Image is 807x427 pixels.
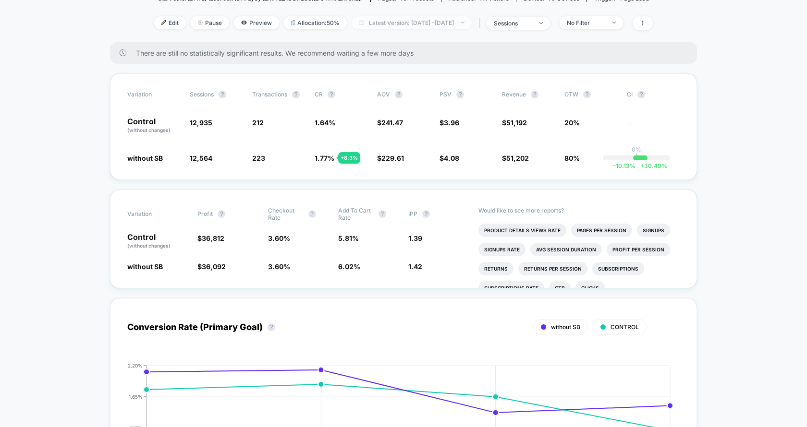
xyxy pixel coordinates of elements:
[530,243,602,256] li: Avg Session Duration
[408,262,422,271] span: 1.42
[127,262,163,271] span: without SB
[440,119,459,127] span: $
[440,154,459,162] span: $
[359,20,364,25] img: calendar
[197,262,226,271] span: $
[127,207,180,221] span: Variation
[408,234,422,242] span: 1.39
[422,210,430,218] button: ?
[502,119,527,127] span: $
[640,162,644,169] span: +
[567,19,605,26] div: No Filter
[564,91,617,98] span: OTW
[440,91,452,98] span: PSV
[456,91,464,98] button: ?
[549,281,571,295] li: Ctr
[607,243,670,256] li: Profit Per Session
[636,153,637,160] p: |
[478,262,514,275] li: Returns
[377,119,403,127] span: $
[218,210,225,218] button: ?
[127,233,188,249] p: Control
[461,22,465,24] img: end
[338,262,360,271] span: 6.02 %
[127,243,171,249] span: (without changes)
[315,91,323,98] span: CR
[190,154,212,162] span: 12,564
[315,119,335,127] span: 1.64 %
[637,224,670,237] li: Signups
[564,154,580,162] span: 80%
[197,234,224,242] span: $
[308,210,316,218] button: ?
[127,91,180,98] span: Variation
[381,154,404,162] span: 229.61
[575,281,605,295] li: Clicks
[338,207,374,221] span: Add To Cart Rate
[571,224,632,237] li: Pages Per Session
[338,152,360,164] div: + 8.3 %
[191,16,229,29] span: Pause
[478,243,526,256] li: Signups Rate
[494,20,532,27] div: sessions
[315,154,334,162] span: 1.77 %
[627,120,680,134] span: ---
[632,146,641,153] p: 0%
[506,154,529,162] span: 51,202
[202,234,224,242] span: 36,812
[612,22,616,24] img: end
[338,234,359,242] span: 5.81 %
[202,262,226,271] span: 36,092
[190,91,214,98] span: Sessions
[478,281,544,295] li: Subscriptions Rate
[592,262,644,275] li: Subscriptions
[128,363,143,368] tspan: 2.20%
[154,16,186,29] span: Edit
[518,262,587,275] li: Returns Per Session
[564,119,580,127] span: 20%
[637,91,645,98] button: ?
[284,16,347,29] span: Allocation: 50%
[531,91,538,98] button: ?
[136,49,678,57] span: There are still no statistically significant results. We recommend waiting a few more days
[352,16,472,29] span: Latest Version: [DATE] - [DATE]
[444,154,459,162] span: 4.08
[551,323,580,331] span: without SB
[197,210,213,217] span: Profit
[291,20,295,25] img: rebalance
[502,154,529,162] span: $
[219,91,226,98] button: ?
[478,224,566,237] li: Product Details Views Rate
[381,119,403,127] span: 241.47
[478,207,680,214] p: Would like to see more reports?
[252,154,265,162] span: 223
[127,118,180,134] p: Control
[377,91,390,98] span: AOV
[444,119,459,127] span: 3.96
[377,154,404,162] span: $
[268,207,304,221] span: Checkout Rate
[539,22,543,24] img: end
[268,262,290,271] span: 3.60 %
[127,154,163,162] span: without SB
[408,210,417,217] span: IPP
[234,16,279,29] span: Preview
[506,119,527,127] span: 51,192
[190,119,212,127] span: 12,935
[252,91,287,98] span: Transactions
[161,20,166,25] img: edit
[268,323,275,331] button: ?
[127,127,171,133] span: (without changes)
[477,16,487,30] span: |
[198,20,203,25] img: end
[395,91,403,98] button: ?
[627,91,680,98] span: CI
[252,119,264,127] span: 212
[502,91,526,98] span: Revenue
[583,91,591,98] button: ?
[328,91,335,98] button: ?
[636,162,667,169] span: 30.49 %
[292,91,300,98] button: ?
[611,323,639,331] span: CONTROL
[379,210,386,218] button: ?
